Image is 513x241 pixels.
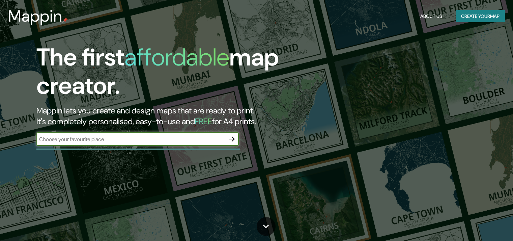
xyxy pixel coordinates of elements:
[418,10,445,23] button: About Us
[36,43,293,105] h1: The first map creator.
[456,10,505,23] button: Create yourmap
[124,42,229,73] h1: affordable
[36,105,293,127] h2: Mappin lets you create and design maps that are ready to print. It's completely personalised, eas...
[62,18,68,23] img: mappin-pin
[36,135,225,143] input: Choose your favourite place
[8,7,62,26] h3: Mappin
[195,116,212,127] h5: FREE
